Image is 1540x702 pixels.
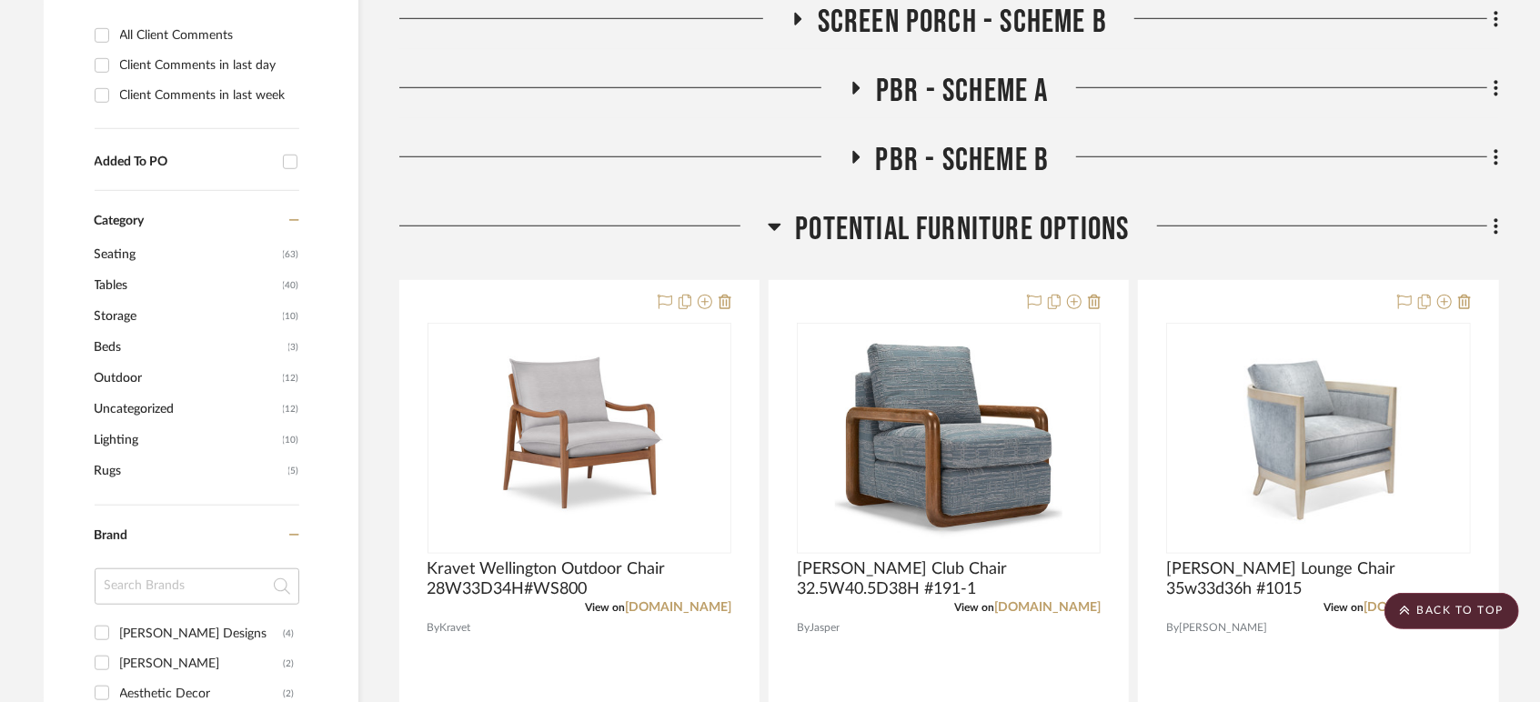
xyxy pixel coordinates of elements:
[95,239,278,270] span: Seating
[797,619,810,637] span: By
[994,601,1101,614] a: [DOMAIN_NAME]
[954,602,994,613] span: View on
[95,214,145,229] span: Category
[283,426,299,455] span: (10)
[120,619,284,648] div: [PERSON_NAME] Designs
[810,619,840,637] span: Jasper
[466,325,693,552] img: Kravet Wellington Outdoor Chair 28W33D34H#WS800
[818,3,1108,42] span: Screen Porch - Scheme B
[876,72,1049,111] span: PBR - Scheme A
[120,649,284,678] div: [PERSON_NAME]
[284,649,295,678] div: (2)
[625,601,731,614] a: [DOMAIN_NAME]
[284,619,295,648] div: (4)
[283,302,299,331] span: (10)
[95,155,274,170] div: Added To PO
[795,210,1129,249] span: Potential Furniture Options
[95,301,278,332] span: Storage
[95,425,278,456] span: Lighting
[95,394,278,425] span: Uncategorized
[288,333,299,362] span: (3)
[1364,601,1471,614] a: [DOMAIN_NAME]
[95,332,284,363] span: Beds
[120,21,295,50] div: All Client Comments
[876,141,1050,180] span: PBR - Scheme B
[283,271,299,300] span: (40)
[120,51,295,80] div: Client Comments in last day
[1179,619,1267,637] span: [PERSON_NAME]
[585,602,625,613] span: View on
[283,364,299,393] span: (12)
[288,456,299,486] span: (5)
[95,270,278,301] span: Tables
[428,559,731,599] span: Kravet Wellington Outdoor Chair 28W33D34H#WS800
[440,619,471,637] span: Kravet
[1324,602,1364,613] span: View on
[428,619,440,637] span: By
[1166,559,1470,599] span: [PERSON_NAME] Lounge Chair 35w33d36h #1015
[95,363,278,394] span: Outdoor
[95,456,284,486] span: Rugs
[797,559,1101,599] span: [PERSON_NAME] Club Chair 32.5W40.5D38H #191-1
[1166,619,1179,637] span: By
[1168,338,1468,537] img: Burton James Sienna Lounge Chair 35w33d36h #1015
[120,81,295,110] div: Client Comments in last week
[283,395,299,424] span: (12)
[1384,593,1519,629] scroll-to-top-button: BACK TO TOP
[835,325,1062,552] img: Jasper Wynter Club Chair 32.5W40.5D38H #191-1
[95,568,299,605] input: Search Brands
[95,529,128,542] span: Brand
[283,240,299,269] span: (63)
